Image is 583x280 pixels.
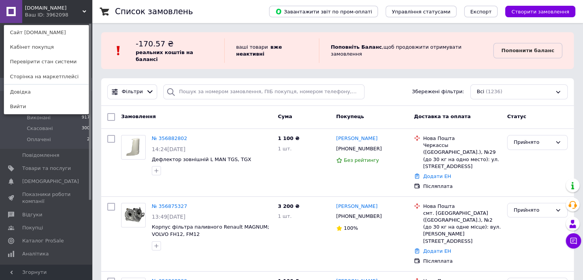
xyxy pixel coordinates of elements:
[27,125,53,132] span: Скасовані
[4,99,89,114] a: Вийти
[22,237,64,244] span: Каталог ProSale
[386,6,457,17] button: Управління статусами
[27,136,51,143] span: Оплачені
[121,203,146,227] a: Фото товару
[477,88,484,96] span: Всі
[152,224,269,237] a: Корпус фільтра паливного Renault MAGNUM; VOLVO FH12, FM12
[423,142,501,170] div: Черкассы ([GEOGRAPHIC_DATA].), №29 (до 30 кг на одно место): ул. [STREET_ADDRESS]
[505,6,575,17] button: Створити замовлення
[121,135,146,160] a: Фото товару
[22,178,79,185] span: [DEMOGRAPHIC_DATA]
[498,8,575,14] a: Створити замовлення
[278,114,292,119] span: Cума
[113,45,124,56] img: :exclamation:
[423,183,501,190] div: Післяплата
[501,48,554,53] b: Поповнити баланс
[336,203,378,210] a: [PERSON_NAME]
[4,40,89,54] a: Кабінет покупця
[152,214,186,220] span: 13:49[DATE]
[27,114,51,121] span: Виконані
[22,211,42,218] span: Відгуки
[486,89,502,94] span: (1236)
[423,135,501,142] div: Нова Пошта
[423,258,501,265] div: Післяплата
[269,6,378,17] button: Завантажити звіт по пром-оплаті
[82,125,90,132] span: 300
[493,43,562,58] a: Поповнити баланс
[122,206,145,224] img: Фото товару
[4,85,89,99] a: Довідка
[275,8,372,15] span: Завантажити звіт по пром-оплаті
[335,144,383,154] div: [PHONE_NUMBER]
[423,173,451,179] a: Додати ЕН
[122,137,145,158] img: Фото товару
[152,146,186,152] span: 14:24[DATE]
[136,49,193,62] b: реальних коштів на балансі
[319,38,493,63] div: , щоб продовжити отримувати замовлення
[344,225,358,231] span: 100%
[278,135,299,141] span: 1 100 ₴
[22,224,43,231] span: Покупці
[278,203,299,209] span: 3 200 ₴
[22,165,71,172] span: Товари та послуги
[4,54,89,69] a: Перевірити стан системи
[115,7,193,16] h1: Список замовлень
[278,213,292,219] span: 1 шт.
[152,156,251,162] a: Дефлектор зовнішній L MAN TGS, TGX
[122,88,143,96] span: Фільтри
[412,88,464,96] span: Збережені фільтри:
[25,12,57,18] div: Ваш ID: 3962098
[414,114,471,119] span: Доставка та оплата
[278,146,292,152] span: 1 шт.
[22,191,71,205] span: Показники роботи компанії
[566,233,581,249] button: Чат з покупцем
[423,210,501,245] div: смт. [GEOGRAPHIC_DATA] ([GEOGRAPHIC_DATA].), №2 (до 30 кг на одне місце): вул. [PERSON_NAME][STRE...
[163,84,365,99] input: Пошук за номером замовлення, ПІБ покупця, номером телефону, Email, номером накладної
[464,6,498,17] button: Експорт
[392,9,450,15] span: Управління статусами
[344,157,379,163] span: Без рейтингу
[336,114,364,119] span: Покупець
[87,136,90,143] span: 2
[152,135,187,141] a: № 356882802
[423,248,451,254] a: Додати ЕН
[22,152,59,159] span: Повідомлення
[470,9,492,15] span: Експорт
[507,114,526,119] span: Статус
[335,211,383,221] div: [PHONE_NUMBER]
[22,264,71,277] span: Інструменти веб-майстра та SEO
[224,38,319,63] div: ваші товари
[514,206,552,214] div: Прийнято
[511,9,569,15] span: Створити замовлення
[25,5,82,12] span: tir.lutsk.ua
[22,250,49,257] span: Аналітика
[4,25,89,40] a: Сайт [DOMAIN_NAME]
[514,138,552,147] div: Прийнято
[152,203,187,209] a: № 356875327
[336,135,378,142] a: [PERSON_NAME]
[4,69,89,84] a: Сторінка на маркетплейсі
[423,203,501,210] div: Нова Пошта
[136,39,174,48] span: -170.57 ₴
[121,114,156,119] span: Замовлення
[82,114,90,121] span: 917
[331,44,382,50] b: Поповніть Баланс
